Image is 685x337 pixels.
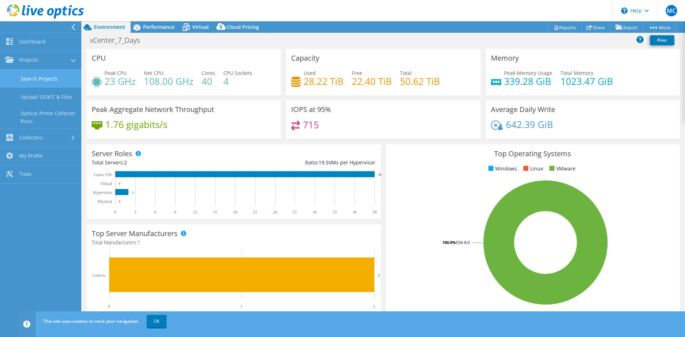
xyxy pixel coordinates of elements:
[291,106,331,113] h3: IOPS at 95%
[119,200,121,203] text: 0
[291,54,319,62] h3: Capacity
[491,54,519,62] h3: Memory
[352,77,392,85] h4: 22.40 TiB
[253,210,257,215] text: 21
[202,77,215,85] h4: 40
[105,70,127,76] span: Peak CPU
[92,106,214,113] h3: Peak Aggregate Network Throughput
[132,191,134,194] text: 2
[100,181,112,186] text: Virtual
[666,5,677,16] span: MC
[92,239,375,246] h4: Total Manufacturers:
[154,210,156,215] text: 6
[92,150,132,158] h3: Server Roles
[124,159,127,166] span: 2
[333,210,337,215] text: 33
[94,172,112,177] text: Guest VM
[610,22,643,33] a: Export
[400,77,440,85] h4: 50.62 TiB
[313,210,317,215] text: 30
[400,70,412,76] span: Total
[372,210,377,215] text: 39
[143,24,174,30] span: Performance
[456,240,470,245] tspan: ESXi 8.0
[373,304,375,309] text: 2
[487,165,517,173] li: Windows
[391,150,675,158] h3: Top Operating Systems
[94,24,125,30] span: Environment
[293,210,297,215] text: 27
[304,70,316,76] span: Used
[213,210,217,215] text: 15
[240,304,243,309] text: 1
[352,70,362,76] span: Free
[233,210,237,215] text: 18
[87,36,151,44] h1: vCenter_7_Days
[92,230,178,238] h3: Top Server Manufacturers
[202,70,215,76] span: Cores
[303,121,319,129] h4: 715
[621,7,628,14] svg: \n
[547,22,582,33] a: Reports
[223,70,252,76] span: CPU Sockets
[97,199,112,204] text: Physical
[560,77,613,85] h4: 1023.47 GiB
[92,273,106,278] text: Lenovo
[504,70,552,76] span: Peak Memory Usage
[319,159,329,166] span: 19.5
[174,210,176,215] text: 9
[304,77,344,85] h4: 28.22 TiB
[44,318,139,324] span: This site uses cookies to track your navigation.
[581,22,610,33] a: Share
[442,240,456,245] tspan: 100.0%
[147,315,167,328] a: OK
[273,210,277,215] text: 24
[144,77,193,85] h4: 108.00 GHz
[134,210,136,215] text: 3
[193,210,197,215] text: 12
[643,22,676,33] a: More
[192,24,209,30] span: Virtual
[114,210,116,215] text: 0
[105,121,167,128] h4: 1.76 gigabits/s
[119,182,121,185] text: 0
[92,159,233,167] div: Total Servers:
[506,121,553,128] h4: 642.39 GiB
[560,70,593,76] span: Total Memory
[522,165,543,173] li: Linux
[504,77,552,85] h4: 339.28 GiB
[650,35,674,45] a: Print
[92,54,106,62] h3: CPU
[548,165,575,173] li: VMware
[137,239,140,246] span: 1
[105,77,136,85] h4: 23 GHz
[233,159,375,167] div: Ratio: VMs per Hypervisor
[223,77,252,85] h4: 4
[378,173,382,177] text: 39
[93,190,112,195] text: Hypervisor
[352,210,357,215] text: 36
[144,70,163,76] span: Net CPU
[108,304,110,309] text: 0
[491,106,555,113] h3: Average Daily Write
[227,24,259,30] span: Cloud Pricing
[378,273,380,277] text: 2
